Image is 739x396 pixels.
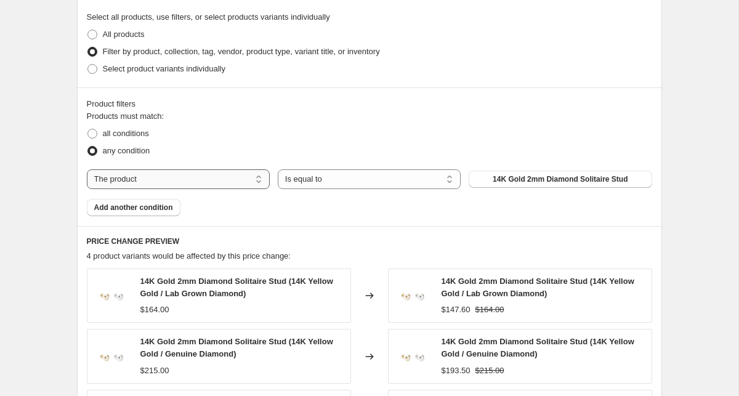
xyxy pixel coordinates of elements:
div: $147.60 [442,304,470,316]
div: $215.00 [140,365,169,377]
span: Select product variants individually [103,64,225,73]
span: 14K Gold 2mm Diamond Solitaire Stud (14K Yellow Gold / Lab Grown Diamond) [442,277,634,298]
span: 14K Gold 2mm Diamond Solitaire Stud (14K Yellow Gold / Genuine Diamond) [140,337,333,358]
div: $193.50 [442,365,470,377]
span: 14K Gold 2mm Diamond Solitaire Stud [493,174,628,184]
span: all conditions [103,129,149,138]
span: 14K Gold 2mm Diamond Solitaire Stud (14K Yellow Gold / Lab Grown Diamond) [140,277,333,298]
img: 553FB_80x.jpg [395,277,432,314]
button: Add another condition [87,199,180,216]
span: All products [103,30,145,39]
div: $164.00 [140,304,169,316]
strike: $215.00 [475,365,504,377]
span: Select all products, use filters, or select products variants individually [87,12,330,22]
img: 553FB_80x.jpg [94,277,131,314]
button: 14K Gold 2mm Diamond Solitaire Stud [469,171,652,188]
span: Filter by product, collection, tag, vendor, product type, variant title, or inventory [103,47,380,56]
img: 553FB_80x.jpg [94,338,131,375]
span: 14K Gold 2mm Diamond Solitaire Stud (14K Yellow Gold / Genuine Diamond) [442,337,634,358]
h6: PRICE CHANGE PREVIEW [87,236,652,246]
span: 4 product variants would be affected by this price change: [87,251,291,261]
span: Products must match: [87,111,164,121]
span: Add another condition [94,203,173,212]
div: Product filters [87,98,652,110]
span: any condition [103,146,150,155]
img: 553FB_80x.jpg [395,338,432,375]
strike: $164.00 [475,304,504,316]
